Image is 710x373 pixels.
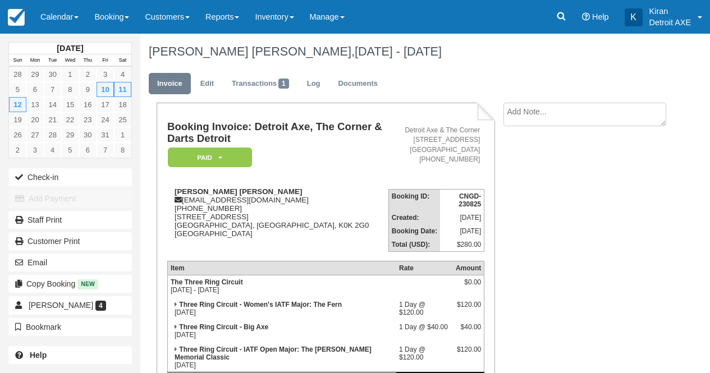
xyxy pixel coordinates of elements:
[114,54,131,67] th: Sat
[8,254,132,271] button: Email
[97,82,114,97] a: 10
[9,112,26,127] a: 19
[8,190,132,208] button: Add Payment
[9,67,26,82] a: 28
[223,73,297,95] a: Transactions1
[9,54,26,67] th: Sun
[168,148,252,167] em: Paid
[192,73,222,95] a: Edit
[79,54,97,67] th: Thu
[114,97,131,112] a: 18
[26,82,44,97] a: 6
[26,127,44,142] a: 27
[26,112,44,127] a: 20
[167,343,396,372] td: [DATE]
[79,127,97,142] a: 30
[8,168,132,186] button: Check-in
[440,238,484,252] td: $280.00
[79,67,97,82] a: 2
[167,298,396,320] td: [DATE]
[355,44,442,58] span: [DATE] - [DATE]
[57,44,83,53] strong: [DATE]
[179,323,268,331] strong: Three Ring Circuit - Big Axe
[114,127,131,142] a: 1
[30,351,47,360] b: Help
[592,12,609,21] span: Help
[97,112,114,127] a: 24
[149,73,191,95] a: Invoice
[9,142,26,158] a: 2
[44,54,61,67] th: Tue
[625,8,643,26] div: K
[44,97,61,112] a: 14
[396,320,453,343] td: 1 Day @ $40.00
[396,298,453,320] td: 1 Day @ $120.00
[149,45,665,58] h1: [PERSON_NAME] [PERSON_NAME],
[114,82,131,97] a: 11
[167,320,396,343] td: [DATE]
[44,127,61,142] a: 28
[299,73,329,95] a: Log
[61,97,79,112] a: 15
[44,142,61,158] a: 4
[8,275,132,293] button: Copy Booking New
[453,261,484,275] th: Amount
[44,82,61,97] a: 7
[167,121,388,144] h1: Booking Invoice: Detroit Axe, The Corner & Darts Detroit
[329,73,386,95] a: Documents
[29,301,93,310] span: [PERSON_NAME]
[97,54,114,67] th: Fri
[79,142,97,158] a: 6
[79,97,97,112] a: 16
[26,142,44,158] a: 3
[440,211,484,224] td: [DATE]
[95,301,106,311] span: 4
[44,112,61,127] a: 21
[79,82,97,97] a: 9
[456,346,481,362] div: $120.00
[114,67,131,82] a: 4
[167,187,388,252] div: [EMAIL_ADDRESS][DOMAIN_NAME] [PHONE_NUMBER] [STREET_ADDRESS] [GEOGRAPHIC_DATA], [GEOGRAPHIC_DATA]...
[167,275,396,298] td: [DATE] - [DATE]
[8,232,132,250] a: Customer Print
[167,261,396,275] th: Item
[175,346,372,361] strong: Three Ring Circuit - IATF Open Major: The [PERSON_NAME] Memorial Classic
[393,126,480,164] address: Detroit Axe & The Corner [STREET_ADDRESS] [GEOGRAPHIC_DATA] [PHONE_NUMBER]
[456,301,481,317] div: $120.00
[388,224,440,238] th: Booking Date:
[9,97,26,112] a: 12
[44,67,61,82] a: 30
[396,343,453,372] td: 1 Day @ $120.00
[61,54,79,67] th: Wed
[114,112,131,127] a: 25
[8,296,132,314] a: [PERSON_NAME] 4
[114,142,131,158] a: 8
[582,13,590,21] i: Help
[388,189,440,211] th: Booking ID:
[440,224,484,238] td: [DATE]
[97,142,114,158] a: 7
[61,82,79,97] a: 8
[278,79,289,89] span: 1
[8,211,132,229] a: Staff Print
[77,279,98,289] span: New
[175,187,302,196] strong: [PERSON_NAME] [PERSON_NAME]
[9,127,26,142] a: 26
[171,278,243,286] strong: The Three Ring Circuit
[649,17,691,28] p: Detroit AXE
[97,127,114,142] a: 31
[649,6,691,17] p: Kiran
[459,192,481,208] strong: CNGD-230825
[61,112,79,127] a: 22
[167,147,248,168] a: Paid
[388,211,440,224] th: Created:
[61,127,79,142] a: 29
[26,54,44,67] th: Mon
[97,67,114,82] a: 3
[179,301,342,308] strong: Three Ring Circuit - Women's IATF Major: The Fern
[388,238,440,252] th: Total (USD):
[8,346,132,364] a: Help
[456,323,481,340] div: $40.00
[396,261,453,275] th: Rate
[8,9,25,26] img: checkfront-main-nav-mini-logo.png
